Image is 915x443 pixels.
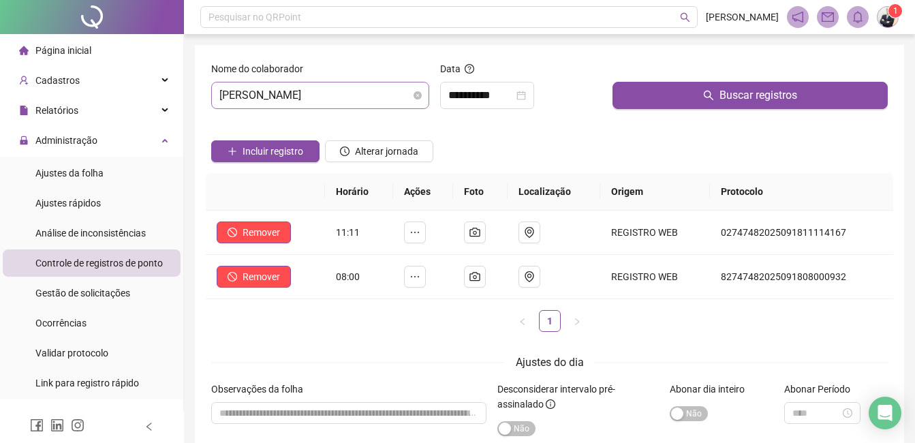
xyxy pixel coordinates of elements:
span: left [144,422,154,431]
span: Controle de registros de ponto [35,258,163,269]
label: Observações da folha [211,382,312,397]
span: left [518,318,527,326]
span: user-add [19,76,29,85]
span: 11:11 [336,227,360,238]
th: Horário [325,173,393,211]
span: ellipsis [409,227,420,238]
span: [PERSON_NAME] [706,10,779,25]
span: Alterar jornada [355,144,418,159]
th: Foto [453,173,508,211]
span: Ocorrências [35,318,87,329]
span: facebook [30,418,44,432]
th: Origem [600,173,711,211]
span: camera [469,227,480,238]
label: Nome do colaborador [211,61,312,76]
span: Cadastros [35,75,80,86]
td: 02747482025091811114167 [710,211,893,255]
div: Open Intercom Messenger [869,397,901,429]
span: file [19,106,29,115]
span: Ajustes do dia [516,356,584,369]
span: Incluir registro [243,144,303,159]
span: Data [440,63,461,74]
button: Buscar registros [612,82,888,109]
span: Remover [243,269,280,284]
span: environment [524,227,535,238]
td: REGISTRO WEB [600,211,711,255]
span: Gestão de solicitações [35,288,130,299]
span: Ajustes da folha [35,168,104,179]
th: Localização [508,173,600,211]
li: 1 [539,310,561,332]
span: camera [469,271,480,282]
span: search [680,12,690,22]
span: home [19,46,29,55]
span: ellipsis [409,271,420,282]
button: Alterar jornada [325,140,433,162]
span: question-circle [465,64,474,74]
span: Desconsiderar intervalo pré-assinalado [497,384,615,410]
th: Ações [393,173,453,211]
span: stop [228,272,237,281]
span: lock [19,136,29,145]
span: Relatórios [35,105,78,116]
span: Página inicial [35,45,91,56]
button: Remover [217,266,291,288]
span: linkedin [50,418,64,432]
li: Página anterior [512,310,533,332]
label: Abonar Período [784,382,859,397]
img: 89589 [878,7,898,27]
span: Ajustes rápidos [35,198,101,209]
sup: Atualize o seu contato no menu Meus Dados [888,4,902,18]
span: Validar protocolo [35,348,108,358]
span: Administração [35,135,97,146]
button: left [512,310,533,332]
span: mail [822,11,834,23]
button: Incluir registro [211,140,320,162]
span: notification [792,11,804,23]
span: Remover [243,225,280,240]
a: 1 [540,311,560,331]
span: stop [228,228,237,237]
span: GILMARA EMANUELLI DA ROSA [219,82,421,108]
span: plus [228,147,237,156]
span: Análise de inconsistências [35,228,146,239]
button: Remover [217,221,291,243]
li: Próxima página [566,310,588,332]
span: close-circle [414,91,422,100]
span: instagram [71,418,84,432]
span: clock-circle [340,147,350,156]
span: info-circle [546,399,555,409]
span: bell [852,11,864,23]
a: Alterar jornada [325,147,433,158]
label: Abonar dia inteiro [670,382,754,397]
span: search [703,90,714,101]
span: Link para registro rápido [35,378,139,388]
span: right [573,318,581,326]
th: Protocolo [710,173,893,211]
span: Buscar registros [719,87,797,104]
span: 08:00 [336,271,360,282]
td: 82747482025091808000932 [710,255,893,299]
button: right [566,310,588,332]
span: 1 [893,6,898,16]
td: REGISTRO WEB [600,255,711,299]
span: environment [524,271,535,282]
